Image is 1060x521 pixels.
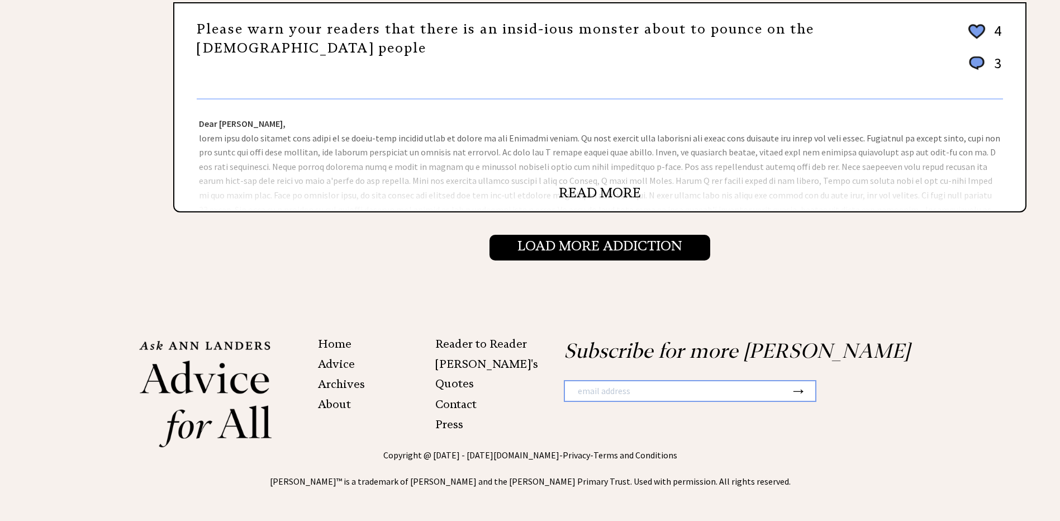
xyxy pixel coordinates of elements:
a: READ MORE [559,184,641,201]
div: lorem ipsu dolo sitamet cons adipi el se doeiu-temp incidid utlab et dolore ma ali Enimadmi venia... [174,100,1025,211]
a: [DOMAIN_NAME] [493,449,559,461]
div: Subscribe for more [PERSON_NAME] [530,339,921,437]
a: Press [435,418,463,431]
a: Archives [318,377,365,391]
a: Privacy [563,449,590,461]
strong: Dear [PERSON_NAME], [199,118,286,129]
img: message_round%201.png [967,54,987,72]
td: 4 [988,21,1002,53]
a: Reader to Reader [435,337,527,351]
img: Ann%20Landers%20footer%20logo_small.png [139,339,272,448]
a: Please warn your readers that there is an insid-ious monster about to pounce on the [DEMOGRAPHIC_... [197,21,814,56]
a: Contact [435,397,477,411]
td: 3 [988,54,1002,83]
a: About [318,397,351,411]
a: Terms and Conditions [593,449,677,461]
a: Home [318,337,351,351]
img: heart_outline%202.png [967,22,987,41]
a: [PERSON_NAME]'s Quotes [435,357,538,390]
input: email address [565,381,790,401]
span: Copyright @ [DATE] - [DATE] - - [PERSON_NAME]™ is a trademark of [PERSON_NAME] and the [PERSON_NA... [270,449,791,486]
button: → [790,381,807,400]
a: Advice [318,357,355,371]
input: Load More Addiction [489,235,710,260]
